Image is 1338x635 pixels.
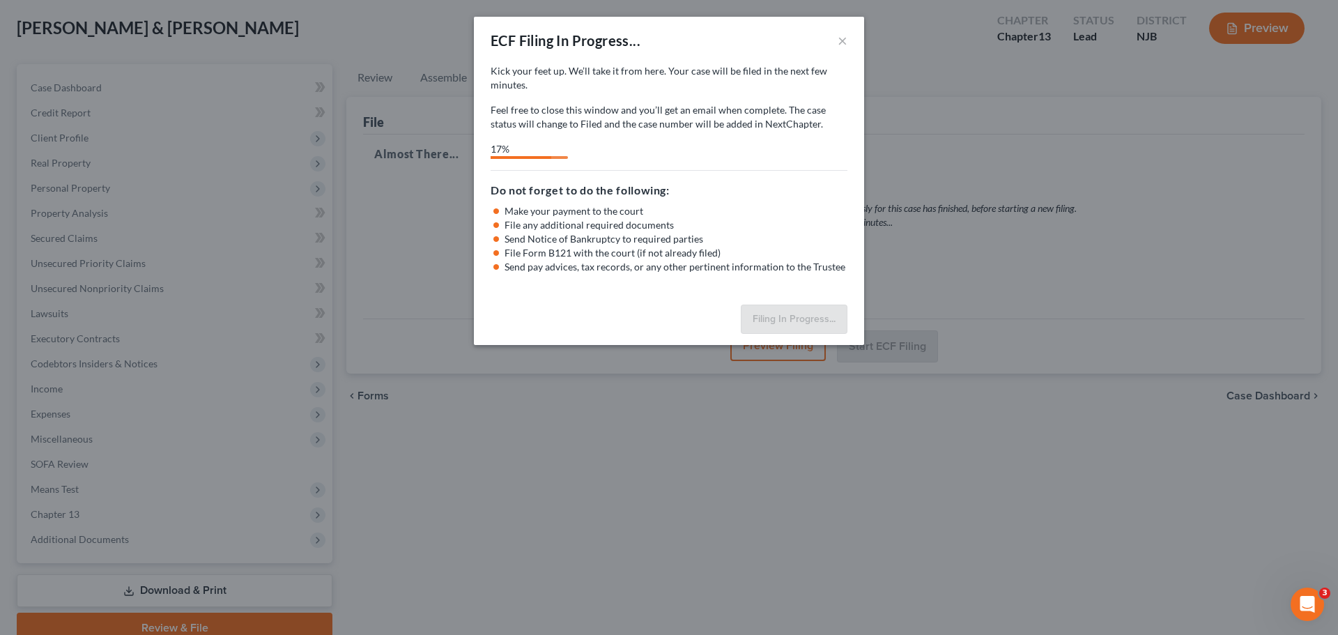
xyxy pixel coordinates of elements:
p: Feel free to close this window and you’ll get an email when complete. The case status will change... [491,103,847,131]
li: File any additional required documents [505,218,847,232]
button: Filing In Progress... [741,305,847,334]
div: 17% [491,142,551,156]
li: Send pay advices, tax records, or any other pertinent information to the Trustee [505,260,847,274]
iframe: Intercom live chat [1291,588,1324,621]
li: Send Notice of Bankruptcy to required parties [505,232,847,246]
div: ECF Filing In Progress... [491,31,640,50]
button: × [838,32,847,49]
p: Kick your feet up. We’ll take it from here. Your case will be filed in the next few minutes. [491,64,847,92]
h5: Do not forget to do the following: [491,182,847,199]
li: File Form B121 with the court (if not already filed) [505,246,847,260]
span: 3 [1319,588,1330,599]
li: Make your payment to the court [505,204,847,218]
